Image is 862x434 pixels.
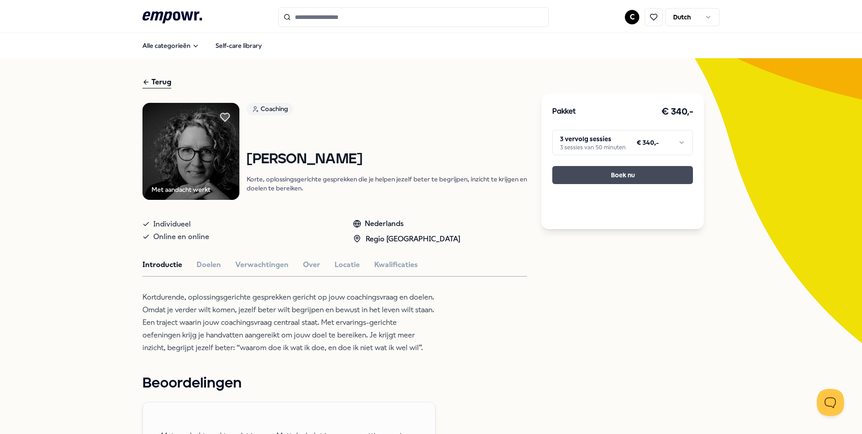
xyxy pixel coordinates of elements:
img: Product Image [142,103,239,200]
span: Online en online [153,231,209,243]
a: Coaching [247,103,527,119]
a: Self-care library [208,37,269,55]
button: Verwachtingen [235,259,289,271]
button: Alle categorieën [135,37,206,55]
div: Terug [142,76,171,88]
iframe: Help Scout Beacon - Open [817,389,844,416]
span: Individueel [153,218,191,231]
input: Search for products, categories or subcategories [278,7,549,27]
button: Kwalificaties [374,259,418,271]
h1: Beoordelingen [142,372,527,395]
h3: € 340,- [661,105,693,119]
nav: Main [135,37,269,55]
button: Locatie [335,259,360,271]
button: Boek nu [552,166,693,184]
div: Nederlands [353,218,460,230]
button: C [625,10,639,24]
p: Kortdurende, oplossingsgerichte gesprekken gericht op jouw coachingsvraag en doelen. Omdat je ver... [142,291,436,354]
h3: Pakket [552,106,576,118]
button: Doelen [197,259,221,271]
div: Coaching [247,103,293,115]
div: Met aandacht werkt [151,185,211,194]
div: Regio [GEOGRAPHIC_DATA] [353,233,460,245]
h1: [PERSON_NAME] [247,152,527,167]
button: Introductie [142,259,182,271]
p: Korte, oplossingsgerichte gesprekken die je helpen jezelf beter te begrijpen, inzicht te krijgen ... [247,175,527,193]
button: Over [303,259,320,271]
